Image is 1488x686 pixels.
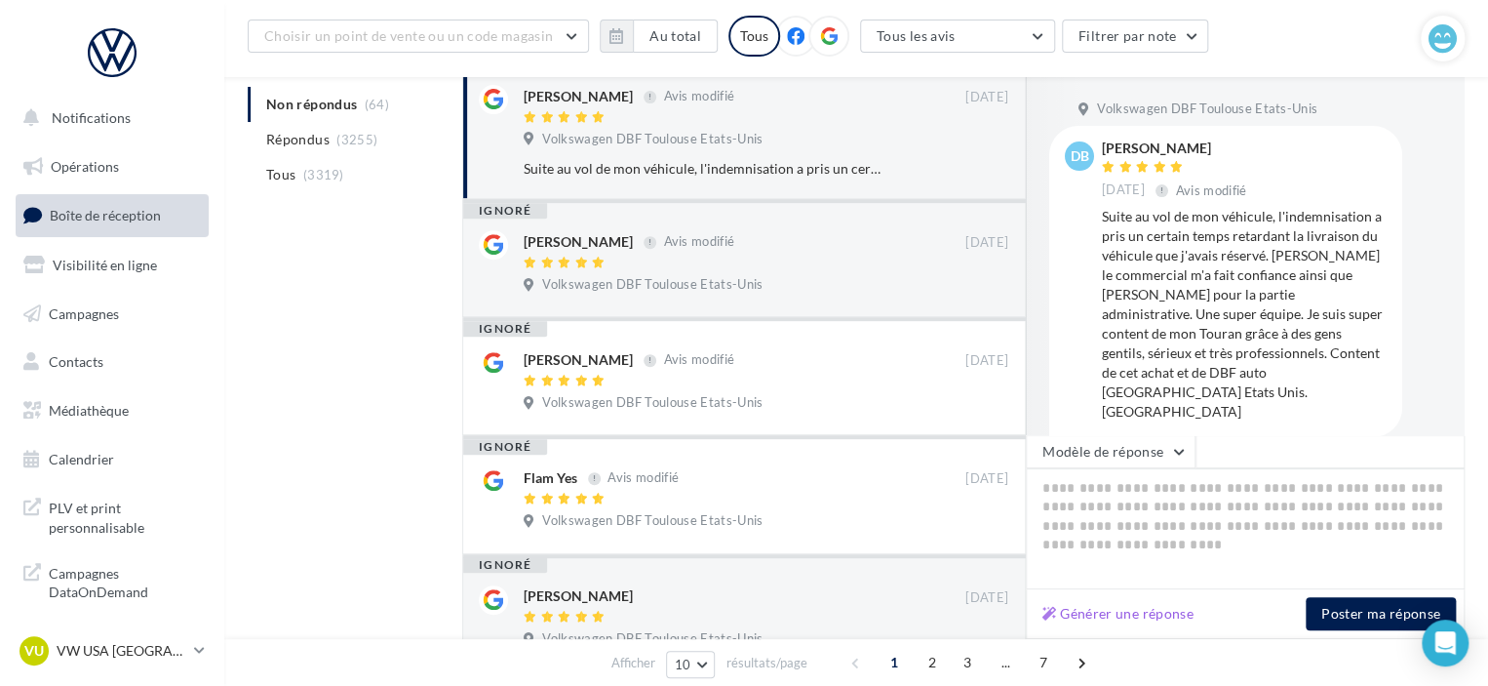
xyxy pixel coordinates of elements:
[542,512,763,530] span: Volkswagen DBF Toulouse Etats-Unis
[725,654,806,672] span: résultats/page
[52,109,131,126] span: Notifications
[264,27,553,44] span: Choisir un point de vente ou un code magasin
[49,560,201,602] span: Campagnes DataOnDemand
[12,245,213,286] a: Visibilité en ligne
[990,647,1021,678] span: ...
[12,342,213,383] a: Contacts
[1422,620,1468,666] div: Open Intercom Messenger
[463,321,547,337] div: ignoré
[633,20,718,53] button: Au total
[50,207,161,223] span: Boîte de réception
[266,165,295,184] span: Tous
[49,353,103,370] span: Contacts
[266,130,330,149] span: Répondus
[542,276,763,294] span: Volkswagen DBF Toulouse Etats-Unis
[965,589,1008,607] span: [DATE]
[12,294,213,335] a: Campagnes
[952,647,983,678] span: 3
[666,651,716,678] button: 10
[524,468,577,488] div: Flam Yes
[463,557,547,573] div: ignoré
[611,654,655,672] span: Afficher
[49,451,114,467] span: Calendrier
[12,487,213,545] a: PLV et print personnalisable
[49,402,129,419] span: Médiathèque
[1026,435,1195,468] button: Modèle de réponse
[542,131,763,148] span: Volkswagen DBF Toulouse Etats-Unis
[728,16,780,57] div: Tous
[1306,597,1456,630] button: Poster ma réponse
[1035,602,1201,625] button: Générer une réponse
[463,439,547,455] div: ignoré
[1176,182,1247,198] span: Avis modifié
[1102,182,1145,199] span: [DATE]
[879,647,910,678] span: 1
[524,87,633,106] div: [PERSON_NAME]
[965,352,1008,370] span: [DATE]
[12,194,213,236] a: Boîte de réception
[49,304,119,321] span: Campagnes
[24,641,44,661] span: VU
[16,632,209,669] a: VU VW USA [GEOGRAPHIC_DATA]
[49,495,201,537] span: PLV et print personnalisable
[877,27,956,44] span: Tous les avis
[1062,20,1209,53] button: Filtrer par note
[12,98,205,139] button: Notifications
[248,20,589,53] button: Choisir un point de vente ou un code magasin
[1071,146,1089,166] span: DB
[965,470,1008,488] span: [DATE]
[51,158,119,175] span: Opérations
[965,234,1008,252] span: [DATE]
[663,352,734,368] span: Avis modifié
[12,439,213,480] a: Calendrier
[675,657,691,672] span: 10
[1102,141,1251,155] div: [PERSON_NAME]
[12,552,213,610] a: Campagnes DataOnDemand
[600,20,718,53] button: Au total
[1102,207,1387,422] div: Suite au vol de mon véhicule, l'indemnisation a pris un certain temps retardant la livraison du v...
[663,234,734,250] span: Avis modifié
[53,257,157,273] span: Visibilité en ligne
[57,641,186,661] p: VW USA [GEOGRAPHIC_DATA]
[965,89,1008,106] span: [DATE]
[12,146,213,187] a: Opérations
[663,89,734,104] span: Avis modifié
[12,390,213,431] a: Médiathèque
[917,647,948,678] span: 2
[524,586,633,606] div: [PERSON_NAME]
[303,167,344,182] span: (3319)
[524,350,633,370] div: [PERSON_NAME]
[607,470,679,486] span: Avis modifié
[463,203,547,219] div: ignoré
[524,159,881,179] div: Suite au vol de mon véhicule, l'indemnisation a pris un certain temps retardant la livraison du v...
[336,132,377,147] span: (3255)
[860,20,1055,53] button: Tous les avis
[1097,101,1317,118] span: Volkswagen DBF Toulouse Etats-Unis
[1028,647,1059,678] span: 7
[542,394,763,412] span: Volkswagen DBF Toulouse Etats-Unis
[524,232,633,252] div: [PERSON_NAME]
[542,630,763,648] span: Volkswagen DBF Toulouse Etats-Unis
